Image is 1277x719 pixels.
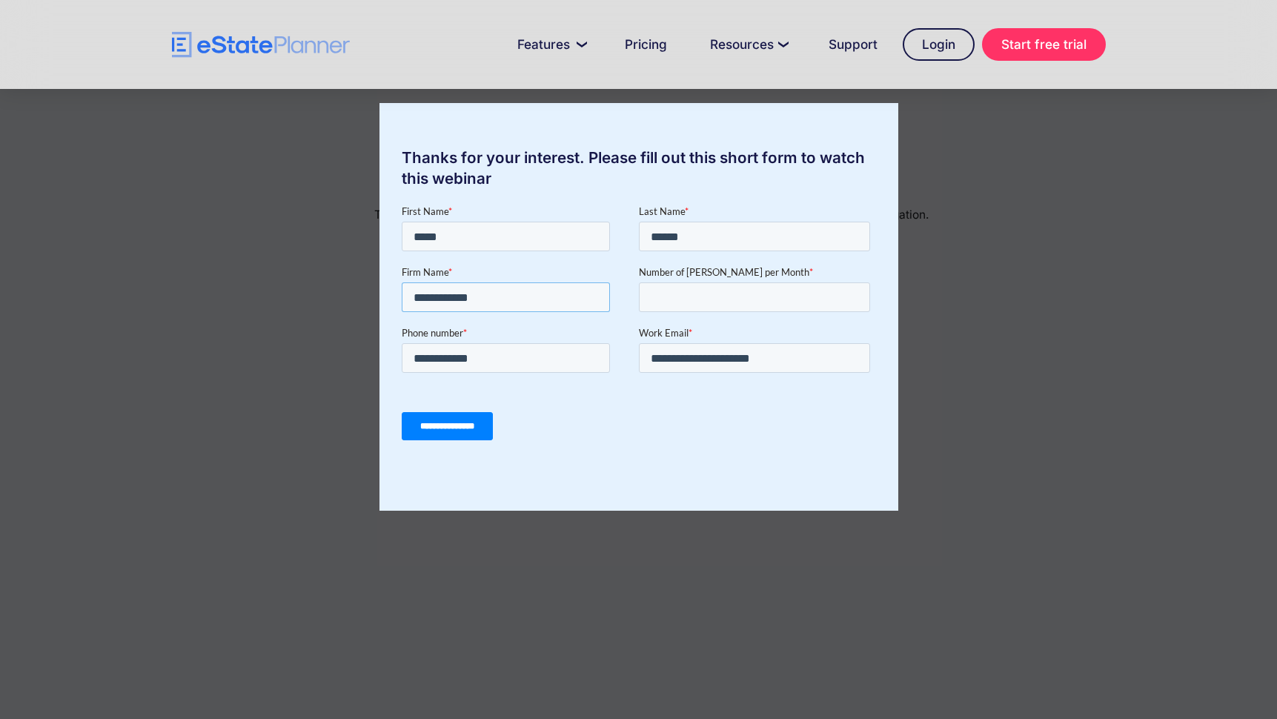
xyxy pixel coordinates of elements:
a: Features [500,30,600,59]
iframe: Form 0 [402,204,876,466]
div: Thanks for your interest. Please fill out this short form to watch this webinar [379,148,898,189]
a: Start free trial [982,28,1106,61]
a: home [172,32,350,58]
a: Login [903,28,975,61]
a: Pricing [607,30,685,59]
a: Support [811,30,895,59]
a: Resources [692,30,803,59]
